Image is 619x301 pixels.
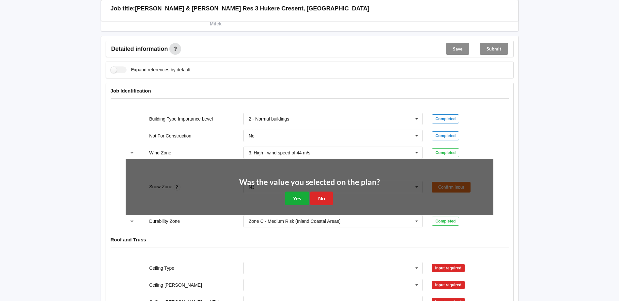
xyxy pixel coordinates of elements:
[149,282,202,288] label: Ceiling [PERSON_NAME]
[149,219,180,224] label: Durability Zone
[249,134,255,138] div: No
[249,117,289,121] div: 2 - Normal buildings
[432,148,459,157] div: Completed
[432,264,465,272] div: Input required
[239,177,380,187] h2: Was the value you selected on the plan?
[149,133,191,138] label: Not For Construction
[135,5,369,12] h3: [PERSON_NAME] & [PERSON_NAME] Res 3 Hukere Cresent, [GEOGRAPHIC_DATA]
[111,66,191,73] label: Expand references by default
[249,150,310,155] div: 3. High - wind speed of 44 m/s
[126,215,138,227] button: reference-toggle
[285,192,309,205] button: Yes
[111,5,135,12] h3: Job title:
[310,192,333,205] button: No
[149,265,174,271] label: Ceiling Type
[432,217,459,226] div: Completed
[126,147,138,159] button: reference-toggle
[432,131,459,140] div: Completed
[432,281,465,289] div: Input required
[111,236,509,243] h4: Roof and Truss
[149,150,171,155] label: Wind Zone
[249,219,341,223] div: Zone C - Medium Risk (Inland Coastal Areas)
[149,116,213,122] label: Building Type Importance Level
[111,46,168,52] span: Detailed information
[432,114,459,123] div: Completed
[111,88,509,94] h4: Job Identification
